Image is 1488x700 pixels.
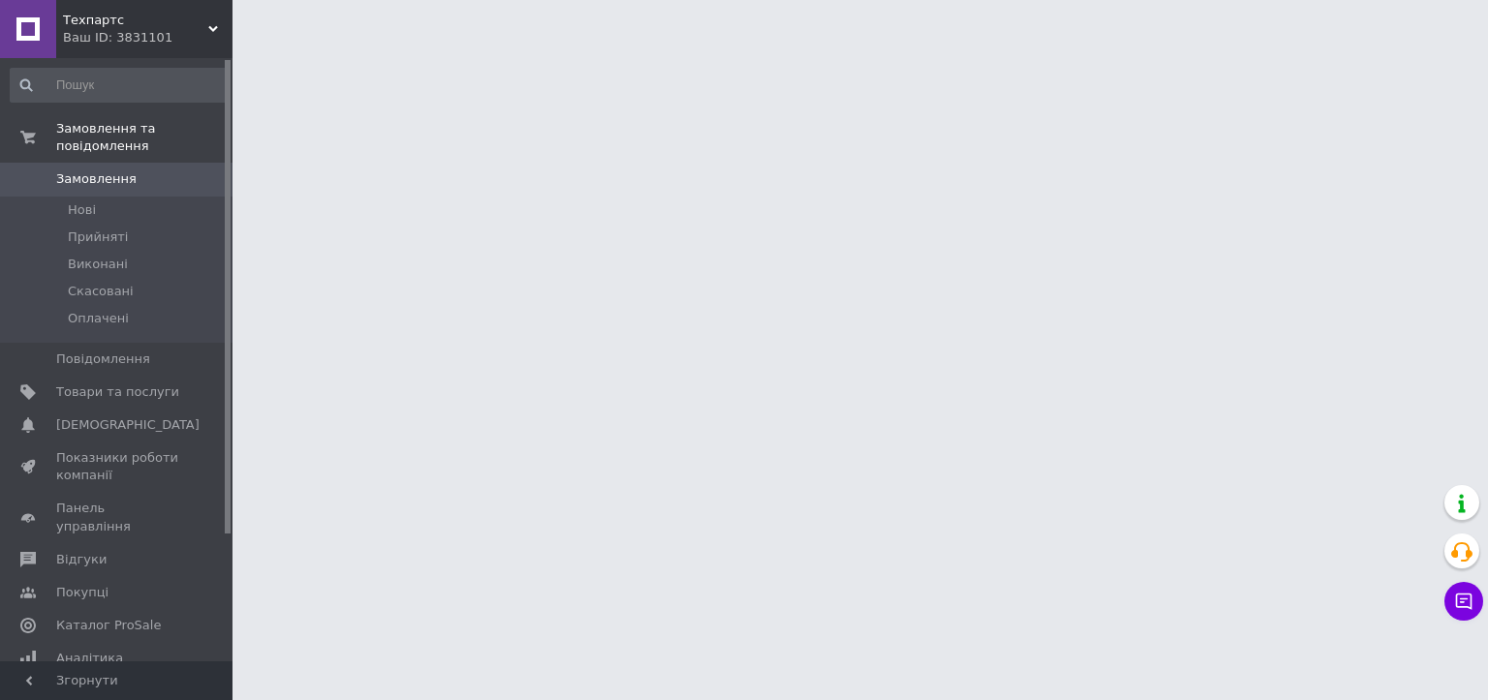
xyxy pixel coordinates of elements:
button: Чат з покупцем [1444,582,1483,621]
span: Повідомлення [56,350,150,368]
span: Техпартс [63,12,208,29]
span: Замовлення [56,170,137,188]
span: Замовлення та повідомлення [56,120,232,155]
span: Товари та послуги [56,383,179,401]
span: Прийняті [68,228,128,246]
span: Виконані [68,256,128,273]
span: Оплачені [68,310,129,327]
span: Відгуки [56,551,107,568]
span: Покупці [56,584,108,601]
span: Каталог ProSale [56,617,161,634]
span: [DEMOGRAPHIC_DATA] [56,416,200,434]
span: Скасовані [68,283,134,300]
input: Пошук [10,68,229,103]
div: Ваш ID: 3831101 [63,29,232,46]
span: Нові [68,201,96,219]
span: Аналітика [56,650,123,667]
span: Панель управління [56,500,179,534]
span: Показники роботи компанії [56,449,179,484]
